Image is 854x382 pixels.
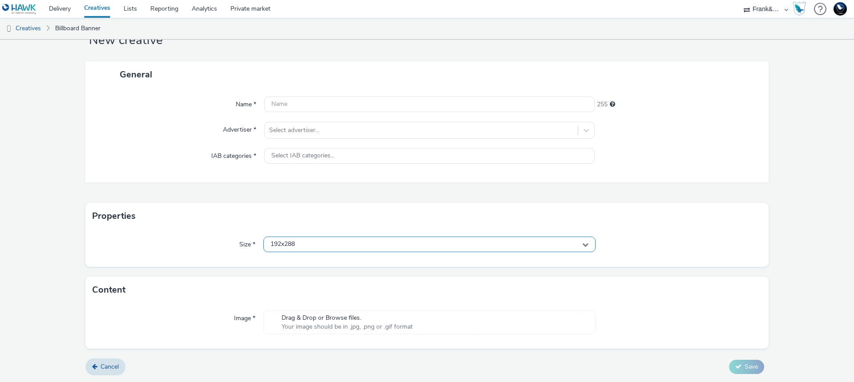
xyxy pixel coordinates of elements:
button: Save [729,360,764,374]
label: Image * [230,310,259,323]
label: Name * [232,97,260,109]
img: undefined Logo [2,4,36,15]
img: Hawk Academy [793,2,806,16]
span: Save [745,362,758,371]
span: Cancel [101,362,119,371]
label: Size * [236,237,259,249]
img: Support Hawk [834,2,847,16]
label: Advertiser * [219,122,260,134]
span: General [120,68,152,80]
span: 255 [597,100,608,109]
span: Drag & Drop or Browse files. [282,314,413,322]
h3: Properties [92,209,136,223]
a: Billboard Banner [51,18,105,39]
a: Cancel [85,358,125,375]
h3: Content [92,283,125,297]
h1: New creative [85,32,769,49]
span: Select IAB categories... [271,152,334,160]
span: 192x288 [270,241,295,248]
img: dooh [4,24,13,33]
div: Maximum 255 characters [610,100,615,109]
a: Hawk Academy [793,2,810,16]
label: IAB categories * [208,148,260,161]
input: Name [264,97,595,112]
span: Your image should be in .jpg, .png or .gif format [282,322,413,331]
